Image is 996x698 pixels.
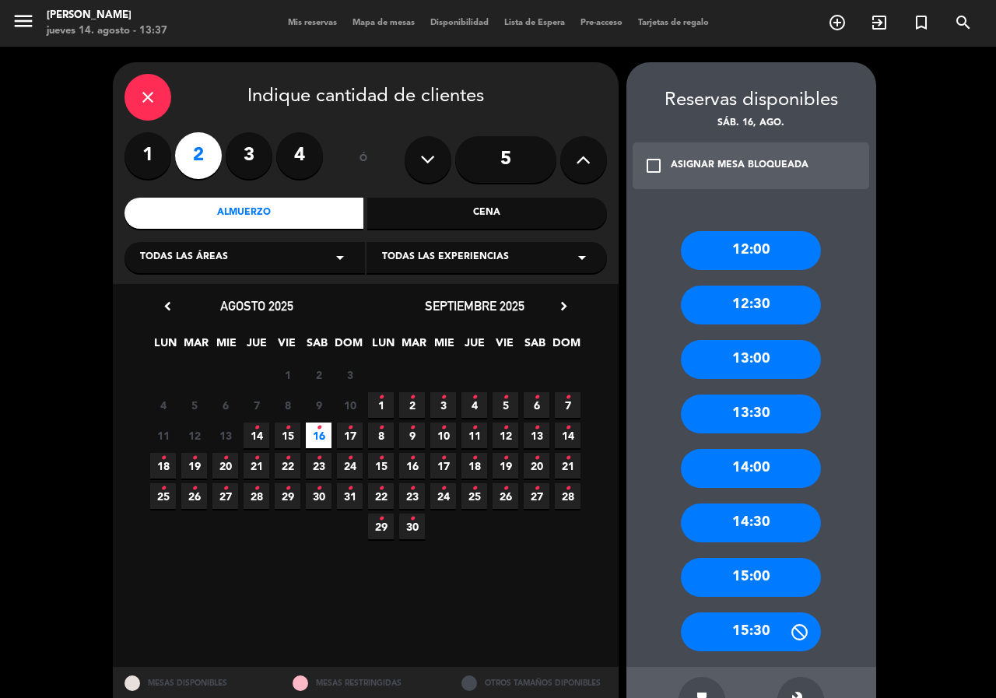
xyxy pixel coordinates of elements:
[244,392,269,418] span: 7
[181,453,207,479] span: 19
[191,446,197,471] i: •
[912,13,931,32] i: turned_in_not
[409,507,415,531] i: •
[399,392,425,418] span: 2
[378,446,384,471] i: •
[368,514,394,539] span: 29
[492,334,517,360] span: VIE
[573,248,591,267] i: arrow_drop_down
[337,423,363,448] span: 17
[409,385,415,410] i: •
[382,250,509,265] span: Todas las experiencias
[285,416,290,440] i: •
[472,446,477,471] i: •
[644,156,663,175] i: check_box_outline_blank
[681,395,821,433] div: 13:30
[124,132,171,179] label: 1
[306,423,331,448] span: 16
[681,558,821,597] div: 15:00
[244,423,269,448] span: 14
[565,446,570,471] i: •
[828,13,847,32] i: add_circle_outline
[368,453,394,479] span: 15
[244,453,269,479] span: 21
[522,334,548,360] span: SAB
[378,416,384,440] i: •
[503,446,508,471] i: •
[555,483,580,509] span: 28
[306,392,331,418] span: 9
[503,476,508,501] i: •
[280,19,345,27] span: Mis reservas
[276,132,323,179] label: 4
[285,476,290,501] i: •
[337,362,363,388] span: 3
[12,9,35,33] i: menu
[368,483,394,509] span: 22
[461,483,487,509] span: 25
[183,334,209,360] span: MAR
[399,483,425,509] span: 23
[472,416,477,440] i: •
[254,416,259,440] i: •
[160,298,176,314] i: chevron_left
[503,385,508,410] i: •
[316,476,321,501] i: •
[409,446,415,471] i: •
[345,19,423,27] span: Mapa de mesas
[254,446,259,471] i: •
[431,334,457,360] span: MIE
[368,392,394,418] span: 1
[461,392,487,418] span: 4
[378,476,384,501] i: •
[534,416,539,440] i: •
[565,416,570,440] i: •
[12,9,35,38] button: menu
[401,334,426,360] span: MAR
[534,476,539,501] i: •
[275,483,300,509] span: 29
[440,446,446,471] i: •
[378,385,384,410] i: •
[409,416,415,440] i: •
[275,453,300,479] span: 22
[175,132,222,179] label: 2
[630,19,717,27] span: Tarjetas de regalo
[150,483,176,509] span: 25
[493,483,518,509] span: 26
[331,248,349,267] i: arrow_drop_down
[367,198,607,229] div: Cena
[399,423,425,448] span: 9
[524,423,549,448] span: 13
[124,74,607,121] div: Indique cantidad de clientes
[275,362,300,388] span: 1
[153,334,178,360] span: LUN
[461,334,487,360] span: JUE
[244,483,269,509] span: 28
[399,514,425,539] span: 30
[461,453,487,479] span: 18
[423,19,496,27] span: Disponibilidad
[493,423,518,448] span: 12
[338,132,389,187] div: ó
[573,19,630,27] span: Pre-acceso
[337,453,363,479] span: 24
[555,453,580,479] span: 21
[534,446,539,471] i: •
[681,503,821,542] div: 14:30
[306,362,331,388] span: 2
[150,453,176,479] span: 18
[347,446,352,471] i: •
[275,392,300,418] span: 8
[493,392,518,418] span: 5
[565,476,570,501] i: •
[347,476,352,501] i: •
[524,483,549,509] span: 27
[150,392,176,418] span: 4
[493,453,518,479] span: 19
[220,298,293,314] span: agosto 2025
[337,483,363,509] span: 31
[409,476,415,501] i: •
[440,476,446,501] i: •
[555,423,580,448] span: 14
